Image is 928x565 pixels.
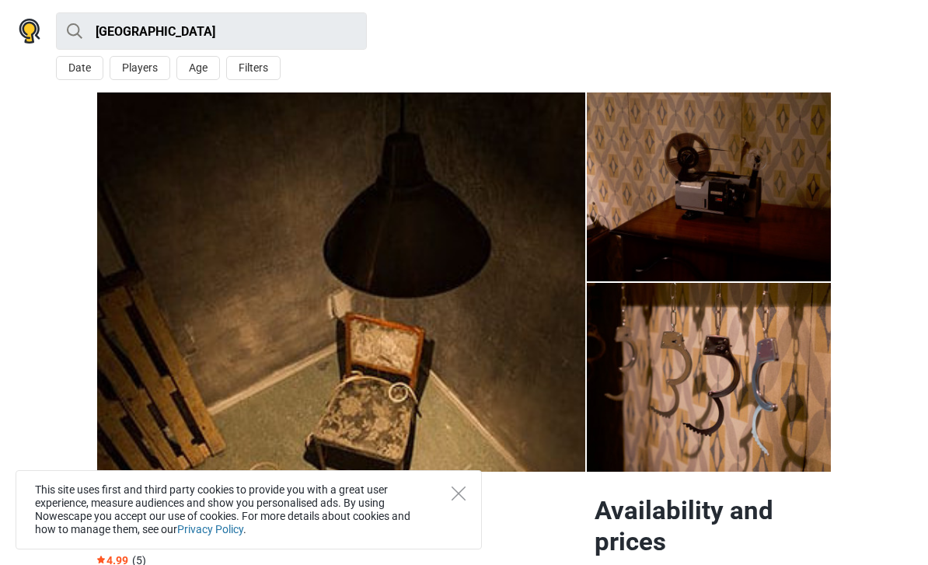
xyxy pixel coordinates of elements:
button: Close [452,487,466,500]
input: try “London” [56,12,367,50]
button: Filters [226,56,281,80]
div: This site uses first and third party cookies to provide you with a great user experience, measure... [16,470,482,549]
img: Star [97,556,105,563]
button: Age [176,56,220,80]
a: Privacy Policy [177,523,243,535]
a: Zodiac Killer photo 9 [97,92,585,472]
h2: Availability and prices [595,495,831,557]
a: Zodiac Killer photo 4 [587,283,831,472]
img: Zodiac Killer photo 5 [587,283,831,472]
button: Players [110,56,170,80]
img: Nowescape logo [19,19,40,44]
img: Zodiac Killer photo 10 [97,92,585,472]
a: Zodiac Killer photo 3 [587,92,831,281]
img: Zodiac Killer photo 4 [587,92,831,281]
button: Date [56,56,103,80]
